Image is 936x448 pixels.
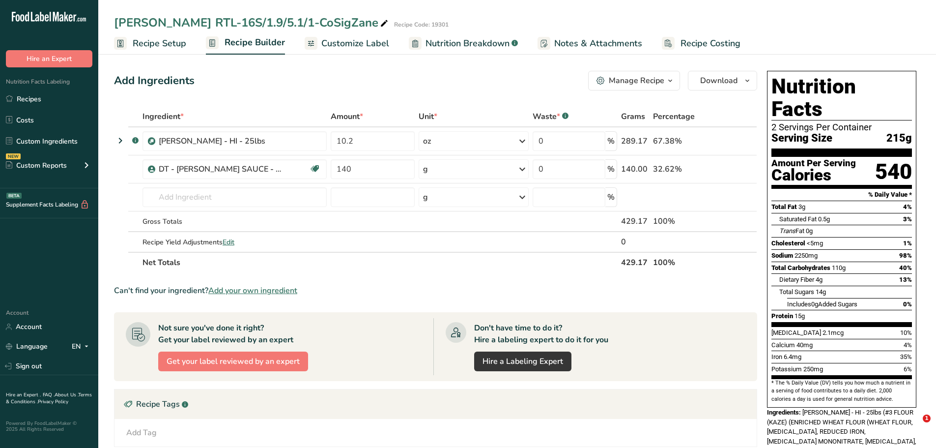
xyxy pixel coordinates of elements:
[538,32,642,55] a: Notes & Attachments
[621,236,649,248] div: 0
[794,252,818,259] span: 2250mg
[609,75,664,87] div: Manage Recipe
[6,153,21,159] div: NEW
[771,329,821,336] span: [MEDICAL_DATA]
[886,132,912,145] span: 215g
[142,187,327,207] input: Add Ingredient
[771,365,802,373] span: Potassium
[6,193,22,199] div: BETA
[771,159,856,168] div: Amount Per Serving
[806,227,813,235] span: 0g
[619,252,651,272] th: 429.17
[771,75,912,120] h1: Nutrition Facts
[158,322,293,346] div: Not sure you've done it right? Get your label reviewed by an expert
[899,252,912,259] span: 98%
[803,365,823,373] span: 250mg
[141,252,619,272] th: Net Totals
[114,389,757,419] div: Recipe Tags
[167,356,300,367] span: Get your label reviewed by an expert
[423,191,428,203] div: g
[159,135,282,147] div: [PERSON_NAME] - HI - 25lbs
[554,37,642,50] span: Notes & Attachments
[816,276,823,283] span: 4g
[72,341,92,353] div: EN
[681,37,740,50] span: Recipe Costing
[771,312,793,320] span: Protein
[688,71,757,90] button: Download
[6,391,41,398] a: Hire an Expert .
[899,264,912,271] span: 40%
[904,365,912,373] span: 6%
[779,227,795,235] i: Trans
[771,353,782,360] span: Iron
[653,215,710,227] div: 100%
[794,312,805,320] span: 15g
[771,203,797,210] span: Total Fat
[811,300,818,308] span: 0g
[823,329,844,336] span: 2.1mcg
[621,135,649,147] div: 289.17
[158,352,308,371] button: Get your label reviewed by an expert
[779,215,817,223] span: Saturated Fat
[423,135,431,147] div: oz
[474,322,608,346] div: Don't have time to do it? Hire a labeling expert to do it for you
[419,111,437,122] span: Unit
[771,341,795,349] span: Calcium
[6,420,92,432] div: Powered By FoodLabelMaker © 2025 All Rights Reserved
[653,163,710,175] div: 32.62%
[43,391,55,398] a: FAQ .
[771,189,912,201] section: % Daily Value *
[394,20,449,29] div: Recipe Code: 19301
[818,215,830,223] span: 0.5g
[114,73,195,89] div: Add Ingredients
[900,329,912,336] span: 10%
[6,50,92,67] button: Hire an Expert
[305,32,389,55] a: Customize Label
[206,31,285,55] a: Recipe Builder
[798,203,805,210] span: 3g
[904,341,912,349] span: 4%
[771,239,805,247] span: Cholesterol
[903,215,912,223] span: 3%
[784,353,801,360] span: 6.4mg
[409,32,518,55] a: Nutrition Breakdown
[816,288,826,296] span: 14g
[771,122,912,132] div: 2 Servings Per Container
[331,111,363,122] span: Amount
[653,111,695,122] span: Percentage
[423,163,428,175] div: g
[114,14,390,31] div: [PERSON_NAME] RTL-16S/1.9/5.1/1-CoSigZane
[621,163,649,175] div: 140.00
[126,427,157,439] div: Add Tag
[38,398,68,405] a: Privacy Policy
[662,32,740,55] a: Recipe Costing
[588,71,680,90] button: Manage Recipe
[767,409,801,416] span: Ingredients:
[779,276,814,283] span: Dietary Fiber
[142,237,327,247] div: Recipe Yield Adjustments
[148,138,155,145] img: Sub Recipe
[425,37,510,50] span: Nutrition Breakdown
[900,353,912,360] span: 35%
[771,264,830,271] span: Total Carbohydrates
[55,391,78,398] a: About Us .
[771,168,856,182] div: Calories
[474,352,571,371] a: Hire a Labeling Expert
[807,239,823,247] span: <5mg
[796,341,813,349] span: 40mg
[903,203,912,210] span: 4%
[653,135,710,147] div: 67.38%
[875,159,912,185] div: 540
[142,111,184,122] span: Ingredient
[779,227,804,235] span: Fat
[133,37,186,50] span: Recipe Setup
[923,415,931,422] span: 1
[225,36,285,49] span: Recipe Builder
[903,415,926,438] iframe: Intercom live chat
[533,111,568,122] div: Waste
[651,252,712,272] th: 100%
[771,132,832,145] span: Serving Size
[903,300,912,308] span: 0%
[159,163,282,175] div: DT - [PERSON_NAME] SAUCE - 70G
[899,276,912,283] span: 13%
